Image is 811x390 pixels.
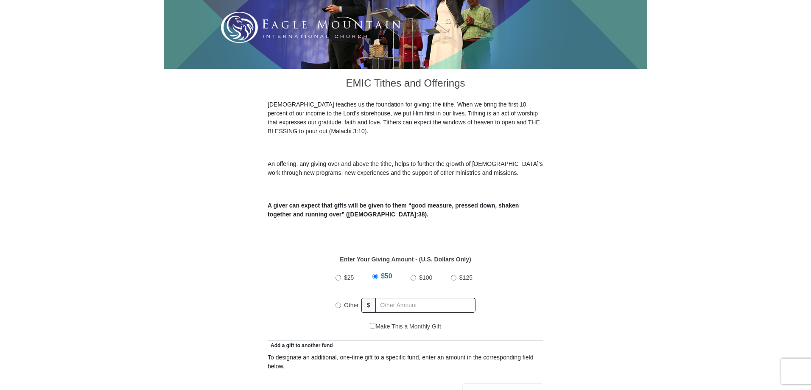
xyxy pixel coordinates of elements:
h3: EMIC Tithes and Offerings [268,69,543,100]
span: Add a gift to another fund [268,342,333,348]
p: An offering, any giving over and above the tithe, helps to further the growth of [DEMOGRAPHIC_DAT... [268,160,543,177]
span: Other [344,302,359,309]
span: $100 [419,274,432,281]
input: Make This a Monthly Gift [370,323,375,328]
span: $ [361,298,376,313]
span: $50 [381,272,392,280]
span: $25 [344,274,354,281]
input: Other Amount [375,298,475,313]
label: Make This a Monthly Gift [370,322,441,331]
span: $125 [459,274,473,281]
div: To designate an additional, one-time gift to a specific fund, enter an amount in the correspondin... [268,353,543,371]
p: [DEMOGRAPHIC_DATA] teaches us the foundation for giving: the tithe. When we bring the first 10 pe... [268,100,543,136]
b: A giver can expect that gifts will be given to them “good measure, pressed down, shaken together ... [268,202,519,218]
strong: Enter Your Giving Amount - (U.S. Dollars Only) [340,256,471,263]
